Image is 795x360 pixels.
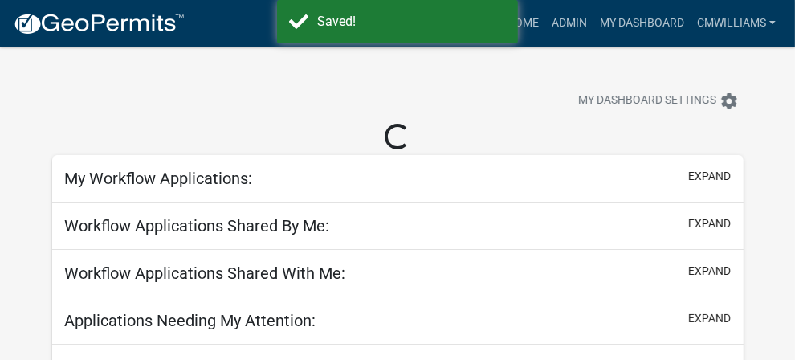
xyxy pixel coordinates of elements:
a: Admin [545,8,593,39]
button: My Dashboard Settingssettings [565,85,752,117]
i: settings [720,92,739,111]
h5: Workflow Applications Shared With Me: [65,264,346,283]
h5: My Workflow Applications: [65,169,253,188]
span: My Dashboard Settings [578,92,716,111]
h5: Applications Needing My Attention: [65,311,316,330]
button: expand [688,168,731,185]
button: expand [688,215,731,232]
a: My Dashboard [593,8,691,39]
a: cmwilliams [691,8,782,39]
button: expand [688,263,731,280]
div: Saved! [317,12,506,31]
button: expand [688,310,731,327]
h5: Workflow Applications Shared By Me: [65,216,330,235]
a: Home [500,8,545,39]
